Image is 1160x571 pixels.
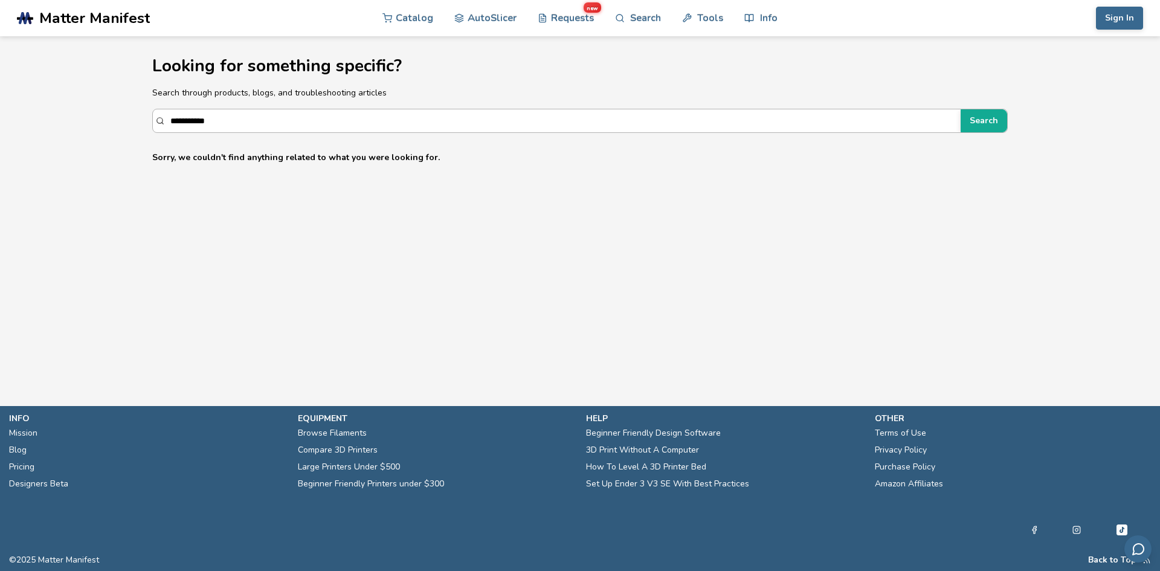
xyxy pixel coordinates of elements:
[39,10,150,27] span: Matter Manifest
[9,555,99,565] span: © 2025 Matter Manifest
[1142,555,1151,565] a: RSS Feed
[298,459,400,476] a: Large Printers Under $500
[586,459,706,476] a: How To Level A 3D Printer Bed
[586,425,721,442] a: Beginner Friendly Design Software
[961,109,1007,132] button: Search
[298,425,367,442] a: Browse Filaments
[152,57,1008,76] h1: Looking for something specific?
[9,476,68,492] a: Designers Beta
[875,442,927,459] a: Privacy Policy
[152,86,1008,99] p: Search through products, blogs, and troubleshooting articles
[586,442,699,459] a: 3D Print Without A Computer
[586,412,863,425] p: help
[152,151,1008,164] p: Sorry, we couldn't find anything related to what you were looking for.
[875,412,1152,425] p: other
[298,476,444,492] a: Beginner Friendly Printers under $300
[1072,523,1081,537] a: Instagram
[9,459,34,476] a: Pricing
[1096,7,1143,30] button: Sign In
[298,412,575,425] p: equipment
[9,425,37,442] a: Mission
[584,2,601,13] span: new
[1124,535,1152,563] button: Send feedback via email
[586,476,749,492] a: Set Up Ender 3 V3 SE With Best Practices
[875,476,943,492] a: Amazon Affiliates
[875,425,926,442] a: Terms of Use
[170,110,955,132] input: Search
[9,442,27,459] a: Blog
[1115,523,1129,537] a: Tiktok
[875,459,935,476] a: Purchase Policy
[1030,523,1039,537] a: Facebook
[9,412,286,425] p: info
[298,442,378,459] a: Compare 3D Printers
[1088,555,1136,565] button: Back to Top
